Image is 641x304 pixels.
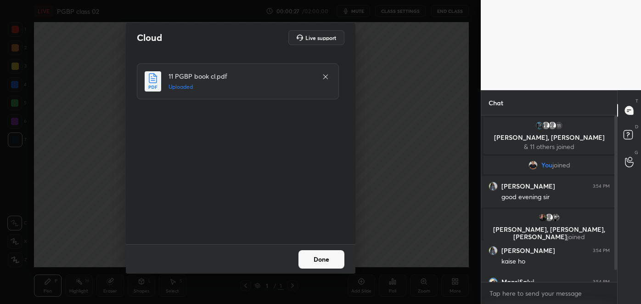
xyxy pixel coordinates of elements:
[481,115,617,282] div: grid
[501,182,555,190] h6: [PERSON_NAME]
[552,161,570,169] span: joined
[489,226,609,241] p: [PERSON_NAME], [PERSON_NAME], [PERSON_NAME]
[541,121,551,130] img: default.png
[538,213,547,222] img: 2e972bb6784346fbb5b0f346d15f8e14.jpg
[489,246,498,255] img: a43b6513d3004de1addc74eda007481e.jpg
[489,277,498,287] img: 0e87811a4b714898a999aabc56cc3507.jpg
[535,121,544,130] img: 3
[501,247,555,255] h6: [PERSON_NAME]
[541,161,552,169] span: You
[501,193,610,202] div: good evening sir
[545,213,554,222] img: default.png
[501,257,610,266] div: kaise ho
[548,121,557,130] img: default.png
[481,91,511,115] p: Chat
[489,182,498,191] img: a43b6513d3004de1addc74eda007481e.jpg
[298,250,344,269] button: Done
[137,32,162,44] h2: Cloud
[551,213,560,222] img: 0eeed2d387dc459bbfc7238bf73a3ad8.jpg
[169,71,313,81] h4: 11 PGBP book cl.pdf
[305,35,336,40] h5: Live support
[593,279,610,285] div: 3:54 PM
[169,83,313,91] h5: Uploaded
[501,278,540,286] h6: MansiSaluj...
[635,149,638,156] p: G
[529,161,538,170] img: b39993aebf164fab8485bba4b37b2762.jpg
[635,98,638,104] p: T
[489,143,609,150] p: & 11 others joined
[593,184,610,189] div: 3:54 PM
[489,134,609,141] p: [PERSON_NAME], [PERSON_NAME]
[554,121,563,130] div: 11
[635,123,638,130] p: D
[593,248,610,253] div: 3:54 PM
[567,232,585,241] span: joined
